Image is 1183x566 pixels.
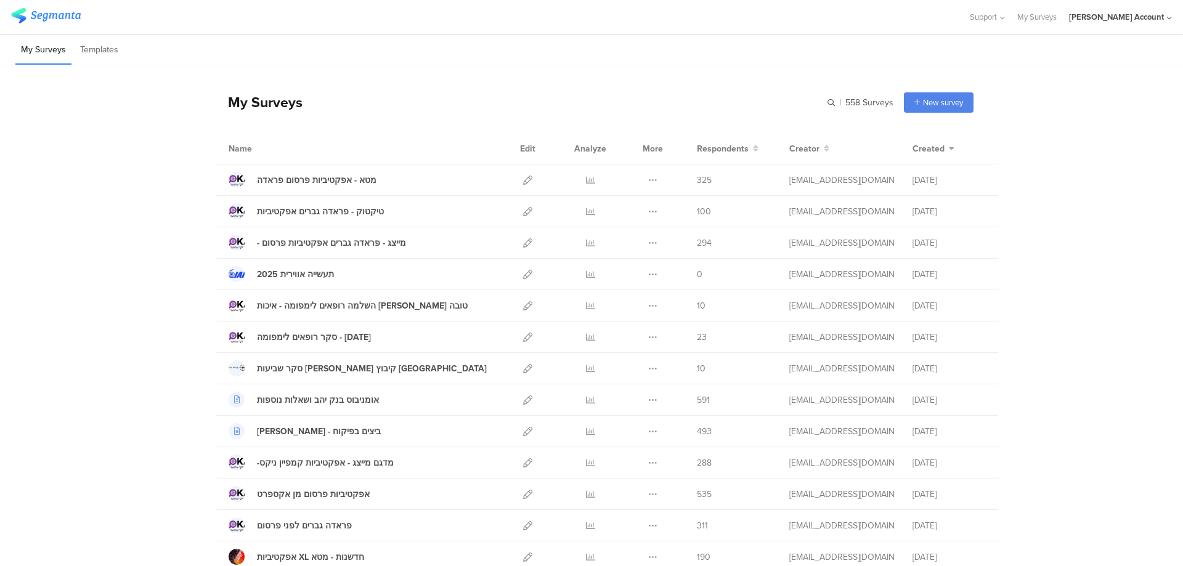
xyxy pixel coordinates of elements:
[697,237,712,249] span: 294
[697,174,712,187] span: 325
[229,423,381,439] a: [PERSON_NAME] - ביצים בפיקוח
[923,97,963,108] span: New survey
[789,174,894,187] div: miri@miridikman.co.il
[697,551,710,564] span: 190
[229,517,352,533] a: פראדה גברים לפני פרסום
[789,268,894,281] div: miri@miridikman.co.il
[216,92,303,113] div: My Surveys
[257,331,371,344] div: סקר רופאים לימפומה - ספטמבר 2025
[572,133,609,164] div: Analyze
[789,488,894,501] div: miri@miridikman.co.il
[257,237,406,249] div: - מייצג - פראדה גברים אפקטיביות פרסום
[697,205,711,218] span: 100
[15,36,71,65] li: My Surveys
[697,299,705,312] span: 10
[697,456,712,469] span: 288
[845,96,893,109] span: 558 Surveys
[789,331,894,344] div: miri@miridikman.co.il
[789,425,894,438] div: miri@miridikman.co.il
[257,456,394,469] div: -מדגם מייצג - אפקטיביות קמפיין ניקס
[229,486,370,502] a: אפקטיביות פרסום מן אקספרט
[697,488,712,501] span: 535
[913,205,986,218] div: [DATE]
[913,142,954,155] button: Created
[75,36,124,65] li: Templates
[229,549,364,565] a: אפקטיביות XL חדשנות - מטא
[913,519,986,532] div: [DATE]
[257,299,468,312] div: השלמה רופאים לימפומה - איכות חיים טובה
[229,142,303,155] div: Name
[257,205,384,218] div: טיקטוק - פראדה גברים אפקטיביות
[697,362,705,375] span: 10
[913,142,945,155] span: Created
[789,519,894,532] div: miri@miridikman.co.il
[789,551,894,564] div: miri@miridikman.co.il
[913,237,986,249] div: [DATE]
[913,456,986,469] div: [DATE]
[913,174,986,187] div: [DATE]
[229,392,379,408] a: אומניבוס בנק יהב ושאלות נוספות
[257,519,352,532] div: פראדה גברים לפני פרסום
[697,268,702,281] span: 0
[257,394,379,406] div: אומניבוס בנק יהב ושאלות נוספות
[913,425,986,438] div: [DATE]
[229,360,487,376] a: סקר שביעות [PERSON_NAME] קיבוץ [GEOGRAPHIC_DATA]
[789,456,894,469] div: miri@miridikman.co.il
[257,488,370,501] div: אפקטיביות פרסום מן אקספרט
[229,329,371,345] a: סקר רופאים לימפומה - [DATE]
[697,142,749,155] span: Respondents
[789,205,894,218] div: miri@miridikman.co.il
[697,394,710,406] span: 591
[229,455,394,471] a: -מדגם מייצג - אפקטיביות קמפיין ניקס
[229,203,384,219] a: טיקטוק - פראדה גברים אפקטיביות
[257,551,364,564] div: אפקטיביות XL חדשנות - מטא
[913,362,986,375] div: [DATE]
[257,268,334,281] div: תעשייה אווירית 2025
[697,519,708,532] span: 311
[229,172,376,188] a: מטא - אפקטיביות פרסום פראדה
[229,266,334,282] a: תעשייה אווירית 2025
[229,235,406,251] a: - מייצג - פראדה גברים אפקטיביות פרסום
[229,297,468,313] a: השלמה רופאים לימפומה - איכות [PERSON_NAME] טובה
[789,299,894,312] div: miri@miridikman.co.il
[514,133,541,164] div: Edit
[640,133,666,164] div: More
[913,268,986,281] div: [DATE]
[913,331,986,344] div: [DATE]
[837,96,843,109] span: |
[697,425,712,438] span: 493
[789,237,894,249] div: miri@miridikman.co.il
[257,174,376,187] div: מטא - אפקטיביות פרסום פראדה
[789,362,894,375] div: miri@miridikman.co.il
[257,425,381,438] div: אסף פינק - ביצים בפיקוח
[697,142,758,155] button: Respondents
[697,331,707,344] span: 23
[913,488,986,501] div: [DATE]
[913,551,986,564] div: [DATE]
[11,8,81,23] img: segmanta logo
[1069,11,1164,23] div: [PERSON_NAME] Account
[789,394,894,406] div: miri@miridikman.co.il
[913,299,986,312] div: [DATE]
[913,394,986,406] div: [DATE]
[789,142,819,155] span: Creator
[789,142,829,155] button: Creator
[970,11,997,23] span: Support
[257,362,487,375] div: סקר שביעות רצון קיבוץ כנרת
